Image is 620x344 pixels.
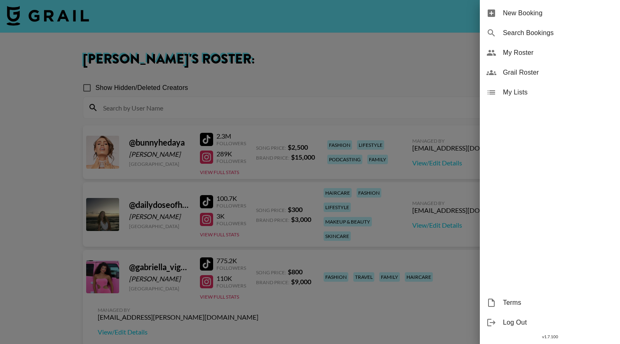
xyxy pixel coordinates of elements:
span: Log Out [503,318,613,328]
span: New Booking [503,8,613,18]
div: Search Bookings [480,23,620,43]
div: My Lists [480,82,620,102]
span: Grail Roster [503,68,613,78]
span: Terms [503,298,613,308]
div: New Booking [480,3,620,23]
div: Log Out [480,313,620,332]
div: Terms [480,293,620,313]
span: My Roster [503,48,613,58]
div: Grail Roster [480,63,620,82]
span: My Lists [503,87,613,97]
span: Search Bookings [503,28,613,38]
div: v 1.7.100 [480,332,620,341]
div: My Roster [480,43,620,63]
